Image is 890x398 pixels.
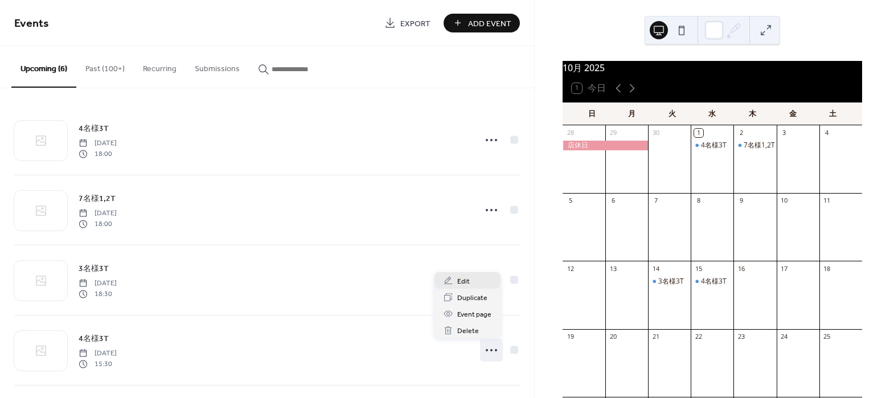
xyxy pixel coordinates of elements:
div: 9 [737,196,745,205]
div: 16 [737,264,745,273]
span: Events [14,13,49,35]
span: [DATE] [79,138,117,149]
div: 21 [651,333,660,341]
div: 日 [572,102,612,125]
div: 3名様3T [648,277,691,286]
a: 7名様1,2T [79,192,116,205]
span: 7名様1,2T [79,193,116,205]
div: 24 [780,333,789,341]
span: Event page [457,309,491,321]
div: 6 [609,196,617,205]
div: 7 [651,196,660,205]
span: Export [400,18,430,30]
div: 17 [780,264,789,273]
div: 1 [694,129,703,137]
span: Delete [457,325,479,337]
span: 4名様3T [79,333,109,345]
div: 火 [652,102,692,125]
a: 4名様3T [79,332,109,345]
div: 12 [566,264,575,273]
span: 18:30 [79,289,117,299]
div: 3名様3T [658,277,684,286]
div: 金 [773,102,813,125]
span: 18:00 [79,219,117,229]
div: 土 [813,102,853,125]
span: Add Event [468,18,511,30]
span: [DATE] [79,278,117,289]
div: 2 [737,129,745,137]
span: 15:30 [79,359,117,369]
span: [DATE] [79,208,117,219]
div: 4 [823,129,831,137]
div: 15 [694,264,703,273]
div: 22 [694,333,703,341]
span: 18:00 [79,149,117,159]
div: 19 [566,333,575,341]
button: Recurring [134,46,186,87]
span: 4名様3T [79,123,109,135]
div: 木 [732,102,773,125]
div: 14 [651,264,660,273]
div: 4名様3T [691,141,733,150]
div: 店休日 [563,141,648,150]
div: 7名様1,2T [733,141,776,150]
button: Submissions [186,46,249,87]
div: 5 [566,196,575,205]
div: 20 [609,333,617,341]
button: Add Event [444,14,520,32]
div: 4名様3T [701,141,727,150]
div: 4名様3T [691,277,733,286]
button: Past (100+) [76,46,134,87]
div: 10月 2025 [563,61,862,75]
span: Edit [457,276,470,288]
div: 4名様3T [701,277,727,286]
a: 3名様3T [79,262,109,275]
div: 月 [612,102,652,125]
button: Upcoming (6) [11,46,76,88]
div: 3 [780,129,789,137]
div: 13 [609,264,617,273]
span: [DATE] [79,348,117,359]
span: Duplicate [457,292,487,304]
div: 23 [737,333,745,341]
div: 28 [566,129,575,137]
div: 8 [694,196,703,205]
span: 3名様3T [79,263,109,275]
div: 水 [692,102,733,125]
div: 18 [823,264,831,273]
div: 7名様1,2T [744,141,775,150]
div: 10 [780,196,789,205]
div: 25 [823,333,831,341]
a: 4名様3T [79,122,109,135]
div: 11 [823,196,831,205]
a: Export [376,14,439,32]
div: 29 [609,129,617,137]
div: 30 [651,129,660,137]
